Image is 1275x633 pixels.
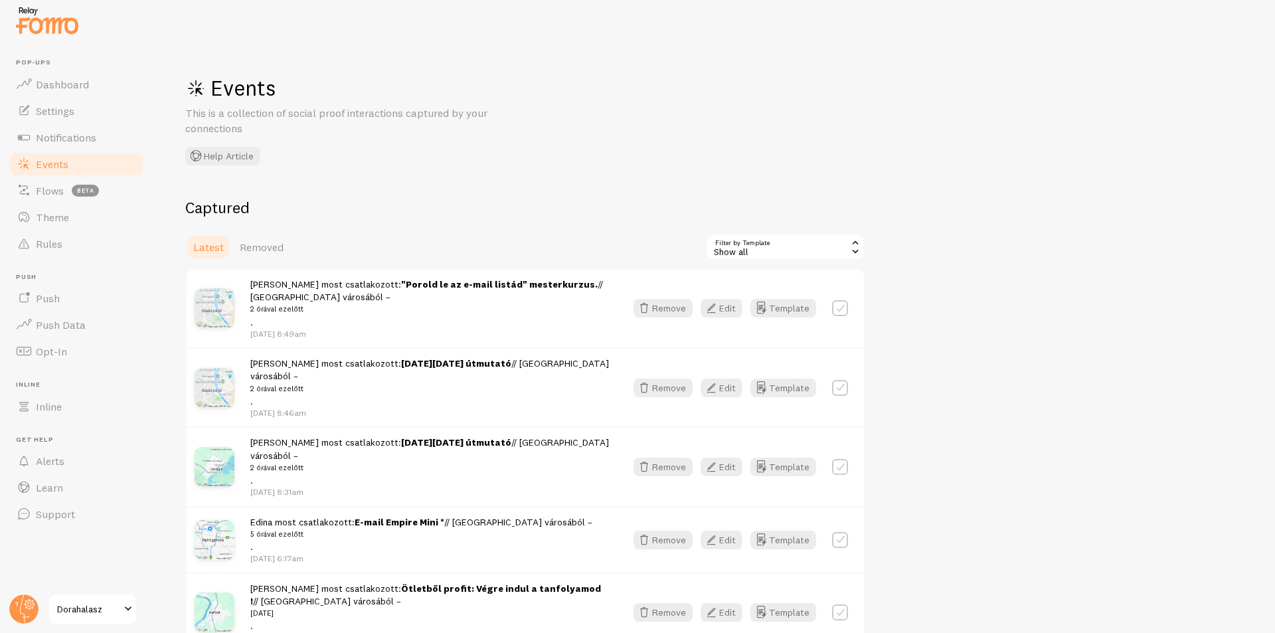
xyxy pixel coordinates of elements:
span: Push [16,273,145,282]
p: [DATE] 8:49am [250,328,610,339]
button: Remove [634,379,693,397]
a: Learn [8,474,145,501]
small: 2 órával ezelőtt [250,383,610,395]
a: Alerts [8,448,145,474]
small: 2 órával ezelőtt [250,303,610,315]
span: [PERSON_NAME] most csatlakozott: // [GEOGRAPHIC_DATA] városából – . [250,278,610,328]
span: [PERSON_NAME] most csatlakozott: // [GEOGRAPHIC_DATA] városából – . [250,357,610,407]
span: Inline [36,400,62,413]
button: Template [750,603,816,622]
button: Edit [701,531,742,549]
a: Latest [185,234,232,260]
span: Edina most csatlakozott: // [GEOGRAPHIC_DATA] városából – . [250,516,592,553]
a: Ötletből profit: Végre indul a tanfolyamod ! [250,583,601,607]
h2: Captured [185,197,865,218]
span: Dorahalasz [57,601,120,617]
img: Budapest-Hungary.png [195,288,234,328]
button: Help Article [185,147,260,165]
button: Edit [701,299,742,317]
button: Template [750,458,816,476]
span: Rules [36,237,62,250]
span: [PERSON_NAME] most csatlakozott: // [GEOGRAPHIC_DATA] városából – . [250,583,610,632]
button: Edit [701,603,742,622]
span: Flows [36,184,64,197]
a: Edit [701,379,750,397]
a: Dorahalasz [48,593,137,625]
a: Push [8,285,145,312]
p: [DATE] 8:46am [250,407,610,418]
a: Events [8,151,145,177]
img: D%C3%B6ms%C3%B6d-Hungary.png [195,592,234,632]
a: Dashboard [8,71,145,98]
span: Inline [16,381,145,389]
img: Ny%C3%ADregyh%C3%A1za-Hungary.png [195,520,234,560]
span: Latest [193,240,224,254]
span: Notifications [36,131,96,144]
a: Inline [8,393,145,420]
span: beta [72,185,99,197]
a: Edit [701,299,750,317]
button: Remove [634,299,693,317]
p: This is a collection of social proof interactions captured by your connections [185,106,504,136]
a: Edit [701,458,750,476]
span: [PERSON_NAME] most csatlakozott: // [GEOGRAPHIC_DATA] városából – . [250,436,610,486]
span: Dashboard [36,78,89,91]
a: Theme [8,204,145,230]
p: [DATE] 6:17am [250,553,592,564]
span: Push [36,292,60,305]
img: fomo-relay-logo-orange.svg [14,3,80,37]
span: Opt-In [36,345,67,358]
span: Support [36,507,75,521]
span: Alerts [36,454,64,468]
span: Settings [36,104,74,118]
button: Edit [701,458,742,476]
button: Template [750,299,816,317]
button: Remove [634,531,693,549]
small: [DATE] [250,607,610,619]
a: Notifications [8,124,145,151]
a: Edit [701,603,750,622]
a: Push Data [8,312,145,338]
p: [DATE] 8:31am [250,486,610,497]
h1: Events [185,74,584,102]
button: Remove [634,458,693,476]
span: Pop-ups [16,58,145,67]
button: Template [750,531,816,549]
a: Support [8,501,145,527]
a: Rules [8,230,145,257]
a: Edit [701,531,750,549]
span: Push Data [36,318,86,331]
a: [DATE][DATE] útmutató [401,436,511,448]
small: 2 órával ezelőtt [250,462,610,474]
span: Removed [240,240,284,254]
img: poroszl%C3%B3-Hungary.png [195,447,234,487]
span: Events [36,157,68,171]
a: E-mail Empire Mini * [355,516,444,528]
button: Remove [634,603,693,622]
img: Budapest-Hungary.png [195,368,234,408]
a: "Porold le az e-mail listád" mesterkurzus. [401,278,598,290]
button: Edit [701,379,742,397]
small: 5 órával ezelőtt [250,528,592,540]
span: Learn [36,481,63,494]
span: Theme [36,211,69,224]
a: Settings [8,98,145,124]
a: [DATE][DATE] útmutató [401,357,511,369]
a: Flows beta [8,177,145,204]
span: Get Help [16,436,145,444]
a: Opt-In [8,338,145,365]
a: Removed [232,234,292,260]
div: Show all [706,234,865,260]
button: Template [750,379,816,397]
